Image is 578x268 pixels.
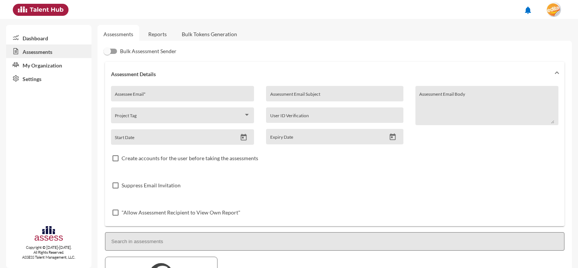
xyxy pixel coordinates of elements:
a: Assessments [103,31,133,37]
img: assesscompany-logo.png [34,225,64,243]
a: Settings [6,72,91,85]
a: Bulk Tokens Generation [176,25,243,43]
mat-icon: notifications [523,6,532,15]
p: Copyright © [DATE]-[DATE]. All Rights Reserved. ASSESS Talent Management, LLC. [6,245,91,260]
span: Create accounts for the user before taking the assessments [122,154,258,163]
mat-expansion-panel-header: Assessment Details [105,62,564,86]
a: Dashboard [6,31,91,44]
div: Assessment Details [105,86,564,226]
a: Reports [142,25,173,43]
button: Open calendar [237,133,250,141]
input: Search in assessments [105,232,564,251]
span: Bulk Assessment Sender [120,47,176,56]
a: Assessments [6,44,91,58]
span: Suppress Email Invitation [122,181,181,190]
a: My Organization [6,58,91,72]
span: "Allow Assessment Recipient to View Own Report" [122,208,240,217]
mat-panel-title: Assessment Details [111,71,549,77]
button: Open calendar [386,133,399,141]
